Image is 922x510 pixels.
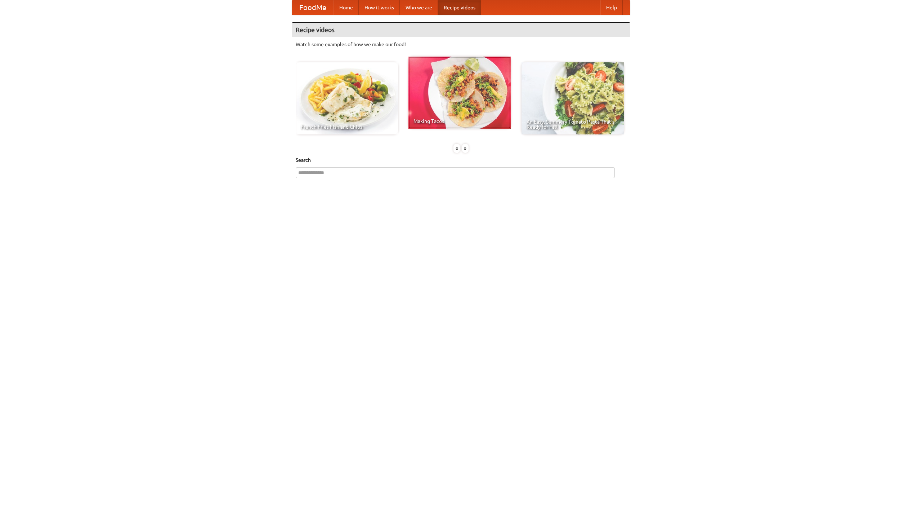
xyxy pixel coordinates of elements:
[413,119,506,124] span: Making Tacos
[453,144,460,153] div: «
[462,144,469,153] div: »
[292,23,630,37] h4: Recipe videos
[359,0,400,15] a: How it works
[292,0,334,15] a: FoodMe
[527,119,619,129] span: An Easy, Summery Tomato Pasta That's Ready for Fall
[301,124,393,129] span: French Fries Fish and Chips
[400,0,438,15] a: Who we are
[408,57,511,129] a: Making Tacos
[438,0,481,15] a: Recipe videos
[600,0,623,15] a: Help
[296,62,398,134] a: French Fries Fish and Chips
[296,41,626,48] p: Watch some examples of how we make our food!
[296,156,626,164] h5: Search
[522,62,624,134] a: An Easy, Summery Tomato Pasta That's Ready for Fall
[334,0,359,15] a: Home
